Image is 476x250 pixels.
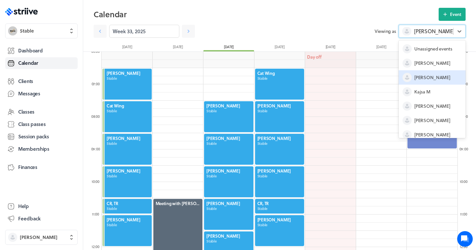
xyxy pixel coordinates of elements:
span: :00 [463,146,468,152]
span: Unassigned events [414,46,452,52]
a: Finances [5,161,78,173]
span: [PERSON_NAME] [414,103,450,109]
div: [DATE] [152,44,203,51]
div: 12 [89,244,102,249]
div: Day off [305,52,356,62]
span: [PERSON_NAME] [414,74,450,81]
a: Dashboard [5,45,78,57]
a: Classes [5,106,78,118]
span: Classes [18,108,34,115]
span: [PERSON_NAME] [414,132,450,138]
span: Session packs [18,133,49,140]
span: Stable [20,28,34,34]
span: [PERSON_NAME] [414,117,450,124]
button: Feedback [5,213,78,225]
div: 09 [89,146,102,151]
div: 12 [457,244,470,249]
input: Search articles [19,112,116,125]
div: [DATE] [305,44,356,51]
div: [DATE] [102,44,152,51]
div: 11 [457,212,470,216]
p: Find an answer quickly [9,101,121,109]
button: [PERSON_NAME] [5,230,78,245]
span: :00 [463,114,468,119]
span: :00 [95,211,99,217]
span: :00 [95,114,100,119]
span: Class passes [18,121,46,128]
div: [DATE] [203,44,254,51]
a: Class passes [5,118,78,130]
span: Messages [18,90,40,97]
a: Help [5,201,78,212]
a: Clients [5,76,78,87]
span: Kajsa M [414,89,430,95]
span: [PERSON_NAME] [414,60,450,66]
span: Viewing as [375,28,396,35]
button: New conversation [10,76,120,89]
span: Clients [18,78,33,85]
div: 08 [89,114,102,119]
h2: We're here to help. Ask us anything! [10,43,120,64]
div: 09 [457,146,470,151]
span: Finances [18,164,37,171]
a: Messages [5,88,78,100]
div: 11 [89,212,102,216]
div: 10 [89,179,102,184]
h1: Hi [PERSON_NAME] [10,32,120,42]
span: [PERSON_NAME] [414,28,454,35]
span: Event [450,11,461,17]
div: 10 [457,179,470,184]
a: Session packs [5,131,78,143]
span: [PERSON_NAME] [20,234,58,241]
button: Event [439,8,466,21]
img: Stable [8,26,17,35]
button: StableStable [5,23,78,38]
iframe: gist-messenger-bubble-iframe [457,231,473,247]
span: Feedback [18,215,41,222]
span: :00 [95,244,99,249]
span: :00 [95,146,100,152]
div: 07 [89,81,102,86]
a: Memberships [5,143,78,155]
div: [DATE] [356,44,406,51]
span: Calendar [18,60,38,66]
span: New conversation [42,80,78,85]
span: :00 [95,81,99,87]
span: :00 [463,179,468,184]
h2: Calendar [94,8,439,21]
a: Calendar [5,57,78,69]
span: :00 [463,211,467,217]
span: :00 [95,179,99,184]
span: Memberships [18,146,49,152]
input: YYYY-M-D [109,25,179,38]
span: Dashboard [18,47,43,54]
span: Help [18,203,29,210]
div: 06 [89,49,102,54]
div: [DATE] [254,44,305,51]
